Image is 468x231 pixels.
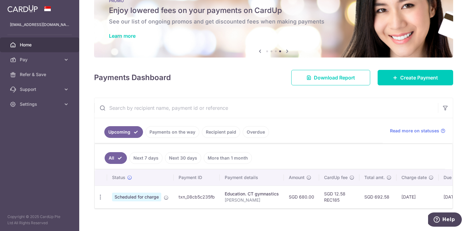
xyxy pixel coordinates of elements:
span: Settings [20,101,61,107]
td: SGD 12.58 REC185 [319,186,359,208]
span: Support [20,86,61,92]
a: Next 30 days [165,152,201,164]
a: Recipient paid [202,126,240,138]
th: Payment ID [174,169,220,186]
a: Overdue [243,126,269,138]
span: CardUp fee [324,174,348,181]
h5: Enjoy lowered fees on your payments on CardUp [109,6,438,15]
span: Refer & Save [20,71,61,78]
a: Download Report [291,70,370,85]
a: More than 1 month [204,152,252,164]
span: Amount [289,174,305,181]
th: Payment details [220,169,284,186]
td: SGD 692.58 [359,186,396,208]
a: Payments on the way [145,126,199,138]
iframe: Opens a widget where you can find more information [428,212,462,228]
span: Status [112,174,125,181]
td: [DATE] [396,186,439,208]
span: Home [20,42,61,48]
p: [EMAIL_ADDRESS][DOMAIN_NAME] [10,22,69,28]
a: Create Payment [378,70,453,85]
span: Due date [444,174,462,181]
a: Next 7 days [129,152,162,164]
h6: See our list of ongoing promos and get discounted fees when making payments [109,18,438,25]
span: Scheduled for charge [112,193,161,201]
span: Download Report [314,74,355,81]
span: Total amt. [364,174,385,181]
h4: Payments Dashboard [94,72,171,83]
a: All [105,152,127,164]
div: Education. CT gymnastics [225,191,279,197]
td: SGD 680.00 [284,186,319,208]
td: txn_08cb5c235fb [174,186,220,208]
a: Learn more [109,33,136,39]
p: [PERSON_NAME] [225,197,279,203]
a: Read more on statuses [390,128,445,134]
span: Read more on statuses [390,128,439,134]
input: Search by recipient name, payment id or reference [94,98,438,118]
img: CardUp [7,5,38,12]
span: Charge date [401,174,427,181]
a: Upcoming [104,126,143,138]
span: Pay [20,57,61,63]
span: Create Payment [400,74,438,81]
